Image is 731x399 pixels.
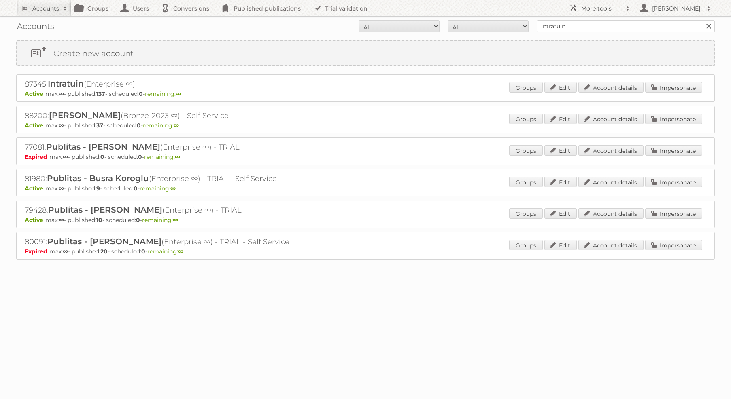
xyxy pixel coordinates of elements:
[509,208,543,219] a: Groups
[645,82,702,93] a: Impersonate
[25,122,706,129] p: max: - published: - scheduled: -
[581,4,622,13] h2: More tools
[96,90,105,97] strong: 137
[25,205,308,215] h2: 79428: (Enterprise ∞) - TRIAL
[509,145,543,156] a: Groups
[134,185,138,192] strong: 0
[47,173,149,183] span: Publitas - Busra Koroglu
[143,122,179,129] span: remaining:
[544,145,577,156] a: Edit
[645,208,702,219] a: Impersonate
[47,236,161,246] span: Publitas - [PERSON_NAME]
[25,185,45,192] span: Active
[17,41,714,65] a: Create new account
[49,110,121,120] span: [PERSON_NAME]
[578,145,644,156] a: Account details
[100,153,104,160] strong: 0
[96,216,102,224] strong: 10
[650,4,703,13] h2: [PERSON_NAME]
[138,153,142,160] strong: 0
[509,82,543,93] a: Groups
[170,185,176,192] strong: ∞
[46,142,160,152] span: Publitas - [PERSON_NAME]
[48,79,84,89] span: Intratuin
[136,216,140,224] strong: 0
[141,248,145,255] strong: 0
[147,248,183,255] span: remaining:
[544,114,577,124] a: Edit
[544,208,577,219] a: Edit
[25,248,49,255] span: Expired
[578,240,644,250] a: Account details
[137,122,141,129] strong: 0
[645,240,702,250] a: Impersonate
[25,110,308,121] h2: 88200: (Bronze-2023 ∞) - Self Service
[509,240,543,250] a: Groups
[144,153,180,160] span: remaining:
[59,216,64,224] strong: ∞
[25,153,706,160] p: max: - published: - scheduled: -
[645,177,702,187] a: Impersonate
[173,216,178,224] strong: ∞
[59,122,64,129] strong: ∞
[63,248,68,255] strong: ∞
[59,90,64,97] strong: ∞
[544,240,577,250] a: Edit
[96,185,100,192] strong: 9
[48,205,162,215] span: Publitas - [PERSON_NAME]
[100,248,108,255] strong: 20
[578,208,644,219] a: Account details
[578,177,644,187] a: Account details
[509,114,543,124] a: Groups
[544,177,577,187] a: Edit
[25,142,308,152] h2: 77081: (Enterprise ∞) - TRIAL
[178,248,183,255] strong: ∞
[25,79,308,89] h2: 87345: (Enterprise ∞)
[142,216,178,224] span: remaining:
[145,90,181,97] span: remaining:
[96,122,103,129] strong: 37
[25,185,706,192] p: max: - published: - scheduled: -
[25,90,706,97] p: max: - published: - scheduled: -
[25,173,308,184] h2: 81980: (Enterprise ∞) - TRIAL - Self Service
[25,248,706,255] p: max: - published: - scheduled: -
[544,82,577,93] a: Edit
[25,122,45,129] span: Active
[25,153,49,160] span: Expired
[140,185,176,192] span: remaining:
[25,90,45,97] span: Active
[645,114,702,124] a: Impersonate
[175,153,180,160] strong: ∞
[578,82,644,93] a: Account details
[578,114,644,124] a: Account details
[59,185,64,192] strong: ∞
[32,4,59,13] h2: Accounts
[176,90,181,97] strong: ∞
[25,216,45,224] span: Active
[509,177,543,187] a: Groups
[139,90,143,97] strong: 0
[645,145,702,156] a: Impersonate
[174,122,179,129] strong: ∞
[25,236,308,247] h2: 80091: (Enterprise ∞) - TRIAL - Self Service
[25,216,706,224] p: max: - published: - scheduled: -
[63,153,68,160] strong: ∞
